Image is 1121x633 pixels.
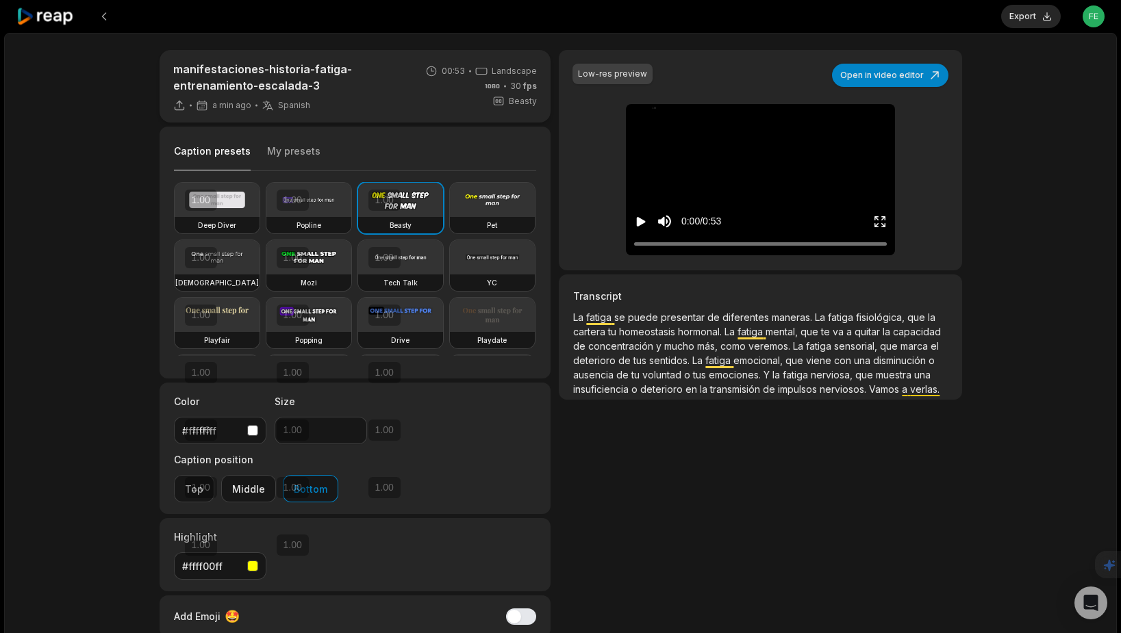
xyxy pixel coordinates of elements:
button: Bottom [283,475,338,502]
span: va [833,326,846,337]
span: emociones. [709,369,764,380]
button: Top [174,475,214,502]
h3: Tech Talk [383,277,418,288]
span: o [684,369,693,380]
label: Caption position [174,452,338,467]
span: 00:53 [442,65,465,77]
span: te [821,326,833,337]
div: Low-res preview [578,68,647,80]
span: de [618,354,633,366]
button: Mute sound [656,213,673,230]
span: sentidos. [649,354,692,366]
span: como [720,340,748,352]
button: #ffff00ff [174,552,266,580]
span: La [573,311,586,323]
span: La [793,340,806,352]
button: Export [1001,5,1061,28]
h3: YC [487,277,497,288]
span: 🤩 [225,607,240,625]
span: a min ago [212,100,251,111]
p: manifestaciones-historia-fatiga-entrenamiento-escalada-3 [173,61,410,94]
span: presentar [661,311,707,323]
span: que [855,369,876,380]
label: Highlight [174,530,266,544]
span: que [785,354,806,366]
span: tu [608,326,619,337]
span: diferentes [722,311,772,323]
label: Size [275,394,367,409]
span: sensorial, [834,340,880,352]
span: impulsos [778,383,820,395]
span: Beasty [509,95,537,107]
span: más, [697,340,720,352]
h3: Pet [487,220,497,231]
span: la [772,369,783,380]
h3: Transcript [573,289,947,303]
div: #ffff00ff [182,559,242,573]
span: ausencia [573,369,616,380]
span: la [700,383,710,395]
span: con [834,354,854,366]
span: tus [633,354,649,366]
button: Caption presets [174,144,251,171]
span: disminución [873,354,929,366]
h3: Deep Diver [198,220,236,231]
h3: [DEMOGRAPHIC_DATA] [175,277,259,288]
span: quitar [855,326,883,337]
span: veremos. [748,340,793,352]
h3: Beasty [390,220,412,231]
span: tu [631,369,642,380]
span: fatiga [705,354,733,366]
span: Spanish [278,100,310,111]
h3: Drive [391,335,410,346]
h3: Playdate [477,335,507,346]
span: hormonal. [678,326,725,337]
span: o [929,354,935,366]
span: deterioro [573,354,618,366]
span: que [907,311,928,323]
h3: Popping [295,335,323,346]
span: que [880,340,900,352]
div: Open Intercom Messenger [1074,586,1107,619]
button: My presets [267,144,320,170]
label: Color [174,394,266,409]
span: y [656,340,664,352]
span: capacidad [893,326,941,337]
span: de [616,369,631,380]
span: verlas. [910,383,940,395]
span: marca [900,340,931,352]
span: la [883,326,893,337]
span: a [902,383,910,395]
span: de [763,383,778,395]
span: maneras. [772,311,815,323]
span: mental, [766,326,801,337]
span: concentración [588,340,656,352]
span: deterioro [640,383,685,395]
span: puede [628,311,661,323]
span: tus [693,369,709,380]
span: la [928,311,935,323]
span: La [725,326,738,337]
span: transmisión [710,383,763,395]
span: fatiga [783,369,811,380]
span: muestra [876,369,914,380]
span: el [931,340,939,352]
span: cartera [573,326,608,337]
button: Enter Fullscreen [873,209,887,234]
button: Middle [221,475,276,502]
span: Y [764,369,772,380]
span: fps [523,81,537,91]
span: Landscape [492,65,537,77]
span: una [914,369,931,380]
span: o [631,383,640,395]
span: fatiga [586,311,614,323]
span: de [573,340,588,352]
span: Add Emoji [174,609,221,623]
span: 30 [510,80,537,92]
span: que [801,326,821,337]
span: La [815,311,828,323]
div: #ffffffff [182,424,242,438]
h3: Popline [297,220,321,231]
span: en [685,383,700,395]
span: una [854,354,873,366]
